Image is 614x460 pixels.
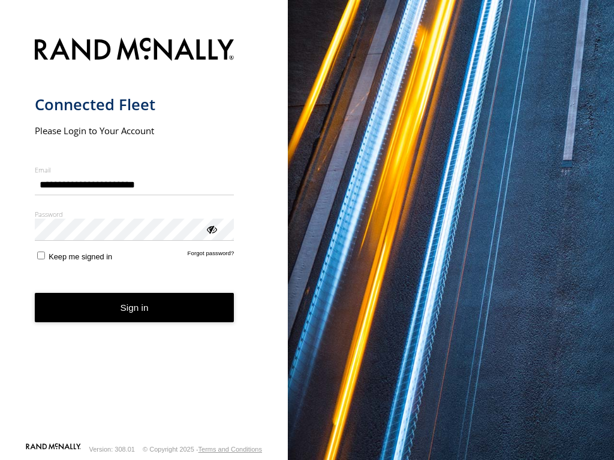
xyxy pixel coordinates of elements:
button: Sign in [35,293,234,322]
div: Version: 308.01 [89,446,135,453]
h1: Connected Fleet [35,95,234,114]
div: ViewPassword [205,223,217,235]
a: Visit our Website [26,443,81,455]
a: Terms and Conditions [198,446,262,453]
label: Password [35,210,234,219]
span: Keep me signed in [49,252,112,261]
img: Rand McNally [35,35,234,66]
label: Email [35,165,234,174]
h2: Please Login to Your Account [35,125,234,137]
input: Keep me signed in [37,252,45,259]
div: © Copyright 2025 - [143,446,262,453]
form: main [35,31,254,442]
a: Forgot password? [188,250,234,261]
